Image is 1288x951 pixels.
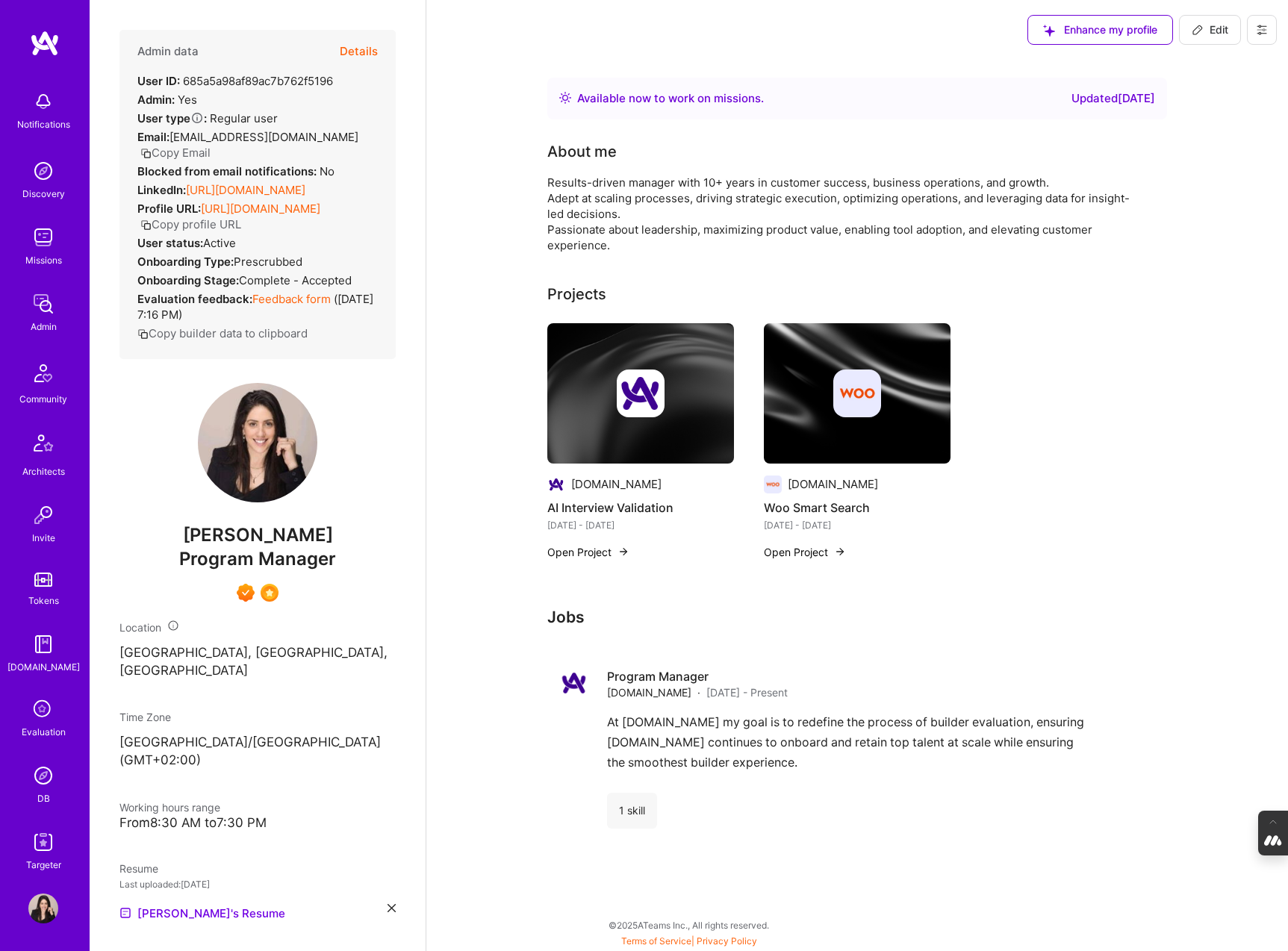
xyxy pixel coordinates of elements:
[28,827,58,857] img: Skill Targeter
[190,111,204,125] i: Help
[621,935,691,947] a: Terms of Service
[140,219,152,231] i: icon Copy
[607,668,788,685] h4: Program Manager
[28,629,58,659] img: guide book
[137,291,378,322] div: ( [DATE] 7:16 PM )
[1043,25,1055,37] i: icon SuggestedTeams
[137,110,278,126] div: Regular user
[28,894,58,923] img: User Avatar
[706,685,788,700] span: [DATE] - Present
[17,116,70,132] div: Notifications
[37,791,50,806] div: DB
[28,87,58,116] img: bell
[179,548,336,570] span: Program Manager
[201,202,320,216] a: [URL][DOMAIN_NAME]
[119,734,396,770] p: [GEOGRAPHIC_DATA]/[GEOGRAPHIC_DATA] (GMT+02:00 )
[137,164,320,178] strong: Blocked from email notifications:
[234,255,302,269] span: prescrubbed
[90,906,1288,944] div: © 2025 ATeams Inc., All rights reserved.
[32,530,55,546] div: Invite
[119,524,396,546] span: [PERSON_NAME]
[252,292,331,306] a: Feedback form
[547,544,629,560] button: Open Project
[617,370,665,417] img: Company logo
[261,584,279,602] img: SelectionTeam
[137,183,186,197] strong: LinkedIn:
[28,156,58,186] img: discovery
[140,216,241,232] button: Copy profile URL
[28,222,58,252] img: teamwork
[137,111,207,125] strong: User type :
[547,175,1145,253] div: Results-driven manager with 10+ years in customer success, business operations, and growth. Adept...
[119,862,158,875] span: Resume
[119,876,396,892] div: Last uploaded: [DATE]
[237,584,255,602] img: Exceptional A.Teamer
[137,202,201,216] strong: Profile URL:
[137,328,149,340] i: icon Copy
[1179,15,1241,45] button: Edit
[30,30,60,57] img: logo
[25,894,62,923] a: User Avatar
[1043,22,1157,37] span: Enhance my profile
[137,273,239,287] strong: Onboarding Stage:
[119,904,285,922] a: [PERSON_NAME]'s Resume
[22,186,65,202] div: Discovery
[119,620,396,635] div: Location
[29,696,57,724] i: icon SelectionTeam
[25,252,62,268] div: Missions
[607,793,657,829] div: 1 skill
[119,815,396,831] div: From 8:30 AM to 7:30 PM
[547,517,734,533] div: [DATE] - [DATE]
[137,163,335,179] div: No
[764,475,782,493] img: Company logo
[571,476,662,492] div: [DOMAIN_NAME]
[26,857,61,873] div: Targeter
[203,236,236,250] span: Active
[7,659,80,675] div: [DOMAIN_NAME]
[119,644,396,680] p: [GEOGRAPHIC_DATA], [GEOGRAPHIC_DATA], [GEOGRAPHIC_DATA]
[137,255,234,269] strong: Onboarding Type:
[137,292,252,306] strong: Evaluation feedback:
[607,685,691,700] span: [DOMAIN_NAME]
[547,323,734,464] img: cover
[137,74,180,88] strong: User ID:
[559,92,571,104] img: Availability
[31,319,57,334] div: Admin
[547,608,1167,626] h3: Jobs
[764,323,951,464] img: cover
[559,668,589,698] img: Company logo
[764,517,951,533] div: [DATE] - [DATE]
[119,801,220,814] span: Working hours range
[547,283,606,305] div: Projects
[617,546,629,558] img: arrow-right
[137,325,308,341] button: Copy builder data to clipboard
[834,546,846,558] img: arrow-right
[137,45,199,58] h4: Admin data
[137,73,333,89] div: 685a5a98af89ac7b762f5196
[340,30,378,73] button: Details
[22,464,65,479] div: Architects
[788,476,878,492] div: [DOMAIN_NAME]
[697,935,757,947] a: Privacy Policy
[697,685,700,700] span: ·
[119,711,171,723] span: Time Zone
[169,130,358,144] span: [EMAIL_ADDRESS][DOMAIN_NAME]
[22,724,66,740] div: Evaluation
[28,289,58,319] img: admin teamwork
[833,370,881,417] img: Company logo
[28,761,58,791] img: Admin Search
[137,236,203,250] strong: User status:
[198,383,317,502] img: User Avatar
[34,573,52,587] img: tokens
[547,140,617,163] div: About me
[547,475,565,493] img: Company logo
[119,907,131,919] img: Resume
[137,93,175,107] strong: Admin:
[137,92,197,107] div: Yes
[621,935,757,947] span: |
[137,130,169,144] strong: Email:
[1192,22,1228,37] span: Edit
[1027,15,1173,45] button: Enhance my profile
[388,904,396,912] i: icon Close
[25,428,61,464] img: Architects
